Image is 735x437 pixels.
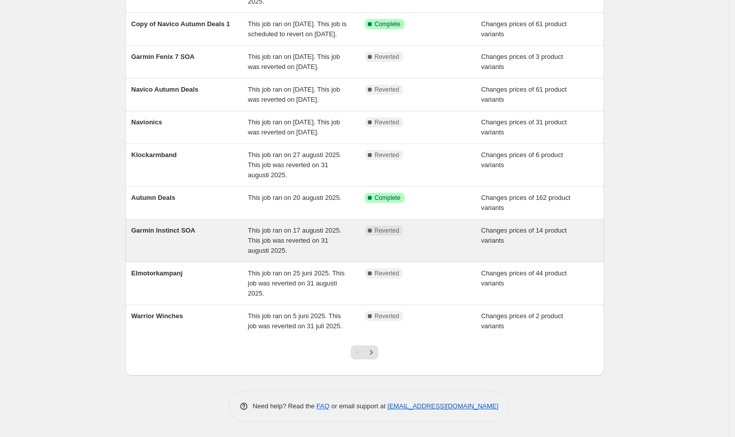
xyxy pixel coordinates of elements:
[375,86,399,94] span: Reverted
[375,227,399,235] span: Reverted
[481,194,570,211] span: Changes prices of 162 product variants
[481,86,567,103] span: Changes prices of 61 product variants
[481,227,567,244] span: Changes prices of 14 product variants
[329,402,387,410] span: or email support at
[248,53,340,70] span: This job ran on [DATE]. This job was reverted on [DATE].
[131,86,198,93] span: Navico Autumn Deals
[481,20,567,38] span: Changes prices of 61 product variants
[387,402,498,410] a: [EMAIL_ADDRESS][DOMAIN_NAME]
[248,118,340,136] span: This job ran on [DATE]. This job was reverted on [DATE].
[131,118,162,126] span: Navionics
[481,312,563,330] span: Changes prices of 2 product variants
[375,269,399,277] span: Reverted
[375,312,399,320] span: Reverted
[131,151,177,159] span: Klockarmband
[375,151,399,159] span: Reverted
[253,402,317,410] span: Need help? Read the
[131,194,175,201] span: Autumn Deals
[248,269,345,297] span: This job ran on 25 juni 2025. This job was reverted on 31 augusti 2025.
[131,20,230,28] span: Copy of Navico Autumn Deals 1
[248,20,347,38] span: This job ran on [DATE]. This job is scheduled to revert on [DATE].
[481,53,563,70] span: Changes prices of 3 product variants
[375,53,399,61] span: Reverted
[481,269,567,287] span: Changes prices of 44 product variants
[375,194,400,202] span: Complete
[481,118,567,136] span: Changes prices of 31 product variants
[248,86,340,103] span: This job ran on [DATE]. This job was reverted on [DATE].
[248,312,342,330] span: This job ran on 5 juni 2025. This job was reverted on 31 juli 2025.
[131,312,183,320] span: Warrior Winches
[248,227,342,254] span: This job ran on 17 augusti 2025. This job was reverted on 31 augusti 2025.
[131,227,195,234] span: Garmin Instinct SOA
[351,345,378,359] nav: Pagination
[248,194,342,201] span: This job ran on 20 augusti 2025.
[364,345,378,359] button: Next
[375,20,400,28] span: Complete
[131,53,195,60] span: Garmin Fenix 7 SOA
[316,402,329,410] a: FAQ
[131,269,183,277] span: Elmotorkampanj
[481,151,563,169] span: Changes prices of 6 product variants
[375,118,399,126] span: Reverted
[248,151,342,179] span: This job ran on 27 augusti 2025. This job was reverted on 31 augusti 2025.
